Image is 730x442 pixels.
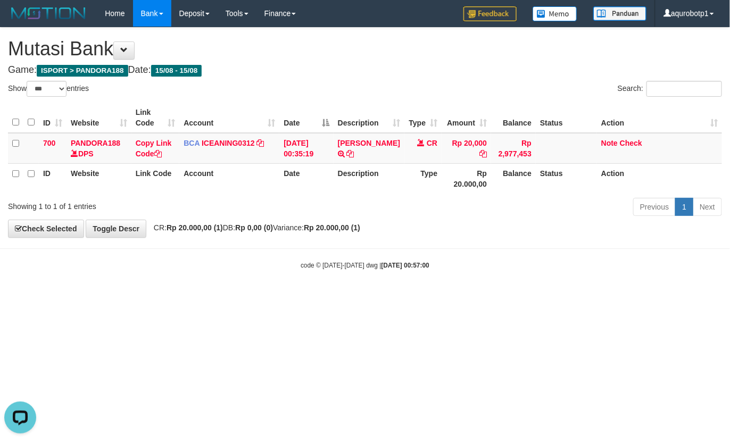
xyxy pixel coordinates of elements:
th: Link Code: activate to sort column ascending [131,103,180,133]
a: Copy ICEANING0312 to clipboard [257,139,264,147]
th: Account: activate to sort column ascending [179,103,279,133]
strong: Rp 0,00 (0) [235,223,273,232]
th: Balance [491,163,536,194]
th: Action: activate to sort column ascending [597,103,722,133]
a: Check Selected [8,220,84,238]
th: Website: activate to sort column ascending [67,103,131,133]
strong: [DATE] 00:57:00 [381,262,429,269]
a: Copy Link Code [136,139,172,158]
th: Description: activate to sort column ascending [334,103,404,133]
th: Balance [491,103,536,133]
label: Show entries [8,81,89,97]
th: Link Code [131,163,180,194]
th: ID: activate to sort column ascending [39,103,67,133]
small: code © [DATE]-[DATE] dwg | [301,262,429,269]
th: Account [179,163,279,194]
th: Rp 20.000,00 [442,163,491,194]
a: Previous [633,198,676,216]
th: Date: activate to sort column descending [279,103,333,133]
th: Type: activate to sort column ascending [404,103,442,133]
img: Feedback.jpg [463,6,517,21]
input: Search: [646,81,722,97]
strong: Rp 20.000,00 (1) [304,223,360,232]
span: 700 [43,139,55,147]
a: Copy Rp 20,000 to clipboard [479,149,487,158]
a: PANDORA188 [71,139,120,147]
a: ICEANING0312 [202,139,255,147]
a: Copy IQBAL SAPUTRA to clipboard [347,149,354,158]
select: Showentries [27,81,67,97]
th: Type [404,163,442,194]
h4: Game: Date: [8,65,722,76]
th: Website [67,163,131,194]
span: CR: DB: Variance: [148,223,360,232]
img: MOTION_logo.png [8,5,89,21]
th: Description [334,163,404,194]
th: Action [597,163,722,194]
th: Date [279,163,333,194]
a: Next [693,198,722,216]
a: Note [601,139,618,147]
td: [DATE] 00:35:19 [279,133,333,164]
div: Showing 1 to 1 of 1 entries [8,197,296,212]
button: Open LiveChat chat widget [4,4,36,36]
span: 15/08 - 15/08 [151,65,202,77]
span: BCA [184,139,200,147]
span: ISPORT > PANDORA188 [37,65,128,77]
td: Rp 2,977,453 [491,133,536,164]
span: CR [427,139,437,147]
img: panduan.png [593,6,646,21]
a: Toggle Descr [86,220,146,238]
td: DPS [67,133,131,164]
a: 1 [675,198,693,216]
a: Check [620,139,642,147]
img: Button%20Memo.svg [533,6,577,21]
strong: Rp 20.000,00 (1) [167,223,223,232]
td: Rp 20,000 [442,133,491,164]
th: Status [536,163,597,194]
th: ID [39,163,67,194]
th: Status [536,103,597,133]
a: [PERSON_NAME] [338,139,400,147]
th: Amount: activate to sort column ascending [442,103,491,133]
label: Search: [618,81,722,97]
h1: Mutasi Bank [8,38,722,60]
